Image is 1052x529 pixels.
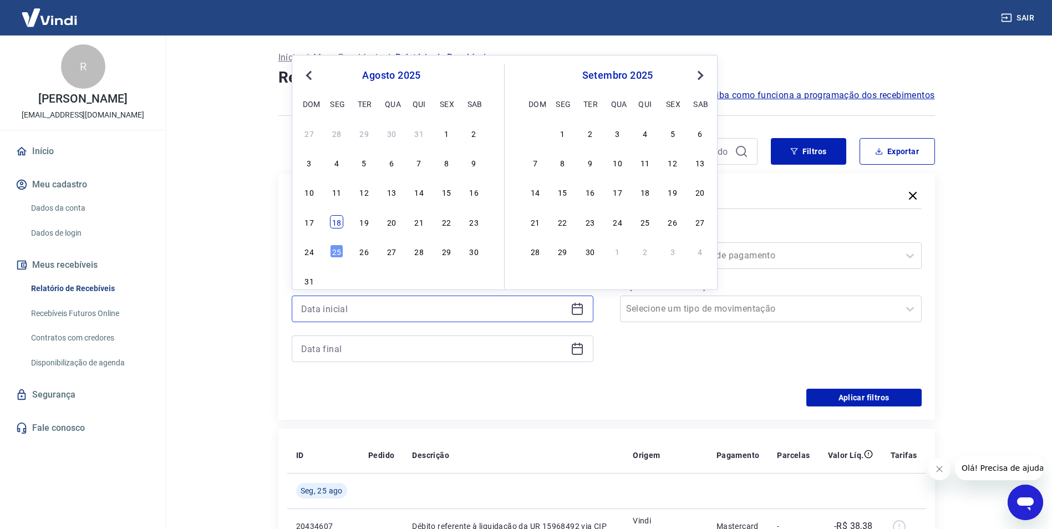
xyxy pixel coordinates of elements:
[303,156,316,169] div: Choose domingo, 3 de agosto de 2025
[413,156,426,169] div: Choose quinta-feira, 7 de agosto de 2025
[358,215,371,228] div: Choose terça-feira, 19 de agosto de 2025
[528,185,542,199] div: Choose domingo, 14 de setembro de 2025
[330,274,343,287] div: Choose segunda-feira, 1 de setembro de 2025
[305,51,309,64] p: /
[413,185,426,199] div: Choose quinta-feira, 14 de agosto de 2025
[583,126,597,140] div: Choose terça-feira, 2 de setembro de 2025
[13,172,153,197] button: Meu cadastro
[27,222,153,245] a: Dados de login
[622,280,919,293] label: Tipo de Movimentação
[611,245,624,258] div: Choose quarta-feira, 1 de outubro de 2025
[583,185,597,199] div: Choose terça-feira, 16 de setembro de 2025
[556,126,569,140] div: Choose segunda-feira, 1 de setembro de 2025
[303,245,316,258] div: Choose domingo, 24 de agosto de 2025
[528,156,542,169] div: Choose domingo, 7 de setembro de 2025
[303,185,316,199] div: Choose domingo, 10 de agosto de 2025
[358,97,371,110] div: ter
[583,97,597,110] div: ter
[467,97,481,110] div: sab
[440,215,453,228] div: Choose sexta-feira, 22 de agosto de 2025
[638,215,652,228] div: Choose quinta-feira, 25 de setembro de 2025
[771,138,846,165] button: Filtros
[467,245,481,258] div: Choose sábado, 30 de agosto de 2025
[556,185,569,199] div: Choose segunda-feira, 15 de setembro de 2025
[777,450,810,461] p: Parcelas
[278,67,935,89] h4: Relatório de Recebíveis
[413,215,426,228] div: Choose quinta-feira, 21 de agosto de 2025
[467,126,481,140] div: Choose sábado, 2 de agosto de 2025
[330,215,343,228] div: Choose segunda-feira, 18 de agosto de 2025
[13,139,153,164] a: Início
[891,450,917,461] p: Tarifas
[22,109,144,121] p: [EMAIL_ADDRESS][DOMAIN_NAME]
[955,456,1043,480] iframe: Mensagem da empresa
[385,126,398,140] div: Choose quarta-feira, 30 de julho de 2025
[413,245,426,258] div: Choose quinta-feira, 28 de agosto de 2025
[303,215,316,228] div: Choose domingo, 17 de agosto de 2025
[666,185,679,199] div: Choose sexta-feira, 19 de setembro de 2025
[13,1,85,34] img: Vindi
[693,185,707,199] div: Choose sábado, 20 de setembro de 2025
[13,253,153,277] button: Meus recebíveis
[395,51,491,64] p: Relatório de Recebíveis
[440,156,453,169] div: Choose sexta-feira, 8 de agosto de 2025
[693,156,707,169] div: Choose sábado, 13 de setembro de 2025
[638,185,652,199] div: Choose quinta-feira, 18 de setembro de 2025
[27,352,153,374] a: Disponibilização de agenda
[358,245,371,258] div: Choose terça-feira, 26 de agosto de 2025
[611,185,624,199] div: Choose quarta-feira, 17 de setembro de 2025
[706,89,935,102] span: Saiba como funciona a programação dos recebimentos
[330,97,343,110] div: seg
[999,8,1039,28] button: Sair
[358,274,371,287] div: Choose terça-feira, 2 de setembro de 2025
[694,69,707,82] button: Next Month
[583,215,597,228] div: Choose terça-feira, 23 de setembro de 2025
[716,450,760,461] p: Pagamento
[622,227,919,240] label: Forma de Pagamento
[27,302,153,325] a: Recebíveis Futuros Online
[302,69,316,82] button: Previous Month
[666,215,679,228] div: Choose sexta-feira, 26 de setembro de 2025
[828,450,864,461] p: Valor Líq.
[278,51,301,64] p: Início
[440,274,453,287] div: Choose sexta-feira, 5 de setembro de 2025
[638,126,652,140] div: Choose quinta-feira, 4 de setembro de 2025
[27,277,153,300] a: Relatório de Recebíveis
[313,51,382,64] a: Meus Recebíveis
[27,197,153,220] a: Dados da conta
[385,215,398,228] div: Choose quarta-feira, 20 de agosto de 2025
[301,69,482,82] div: agosto 2025
[467,185,481,199] div: Choose sábado, 16 de agosto de 2025
[583,245,597,258] div: Choose terça-feira, 30 de setembro de 2025
[928,458,951,480] iframe: Fechar mensagem
[528,126,542,140] div: Choose domingo, 31 de agosto de 2025
[556,245,569,258] div: Choose segunda-feira, 29 de setembro de 2025
[440,97,453,110] div: sex
[358,126,371,140] div: Choose terça-feira, 29 de julho de 2025
[13,383,153,407] a: Segurança
[693,245,707,258] div: Choose sábado, 4 de outubro de 2025
[330,126,343,140] div: Choose segunda-feira, 28 de julho de 2025
[527,125,708,259] div: month 2025-09
[666,126,679,140] div: Choose sexta-feira, 5 de setembro de 2025
[38,93,127,105] p: [PERSON_NAME]
[330,245,343,258] div: Choose segunda-feira, 25 de agosto de 2025
[303,274,316,287] div: Choose domingo, 31 de agosto de 2025
[583,156,597,169] div: Choose terça-feira, 9 de setembro de 2025
[301,301,566,317] input: Data inicial
[330,156,343,169] div: Choose segunda-feira, 4 de agosto de 2025
[611,126,624,140] div: Choose quarta-feira, 3 de setembro de 2025
[638,97,652,110] div: qui
[611,97,624,110] div: qua
[296,450,304,461] p: ID
[666,97,679,110] div: sex
[440,185,453,199] div: Choose sexta-feira, 15 de agosto de 2025
[13,416,153,440] a: Fale conosco
[385,156,398,169] div: Choose quarta-feira, 6 de agosto de 2025
[638,245,652,258] div: Choose quinta-feira, 2 de outubro de 2025
[467,156,481,169] div: Choose sábado, 9 de agosto de 2025
[693,215,707,228] div: Choose sábado, 27 de setembro de 2025
[385,185,398,199] div: Choose quarta-feira, 13 de agosto de 2025
[385,274,398,287] div: Choose quarta-feira, 3 de setembro de 2025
